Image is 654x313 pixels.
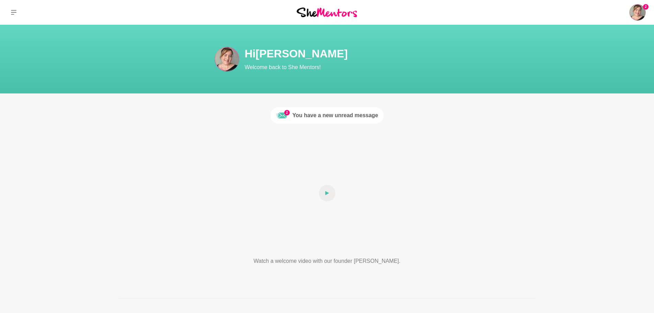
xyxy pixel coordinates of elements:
img: Ruth Slade [215,47,239,71]
img: Ruth Slade [629,4,646,21]
img: Unread message [276,110,287,121]
span: 2 [284,110,290,115]
a: Ruth Slade2 [629,4,646,21]
div: You have a new unread message [292,111,378,120]
p: Watch a welcome video with our founder [PERSON_NAME]. [228,257,426,265]
a: 2Unread messageYou have a new unread message [271,107,384,124]
h1: Hi [PERSON_NAME] [245,47,492,60]
img: She Mentors Logo [297,8,357,17]
p: Welcome back to She Mentors! [245,63,492,71]
span: 2 [643,4,649,10]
